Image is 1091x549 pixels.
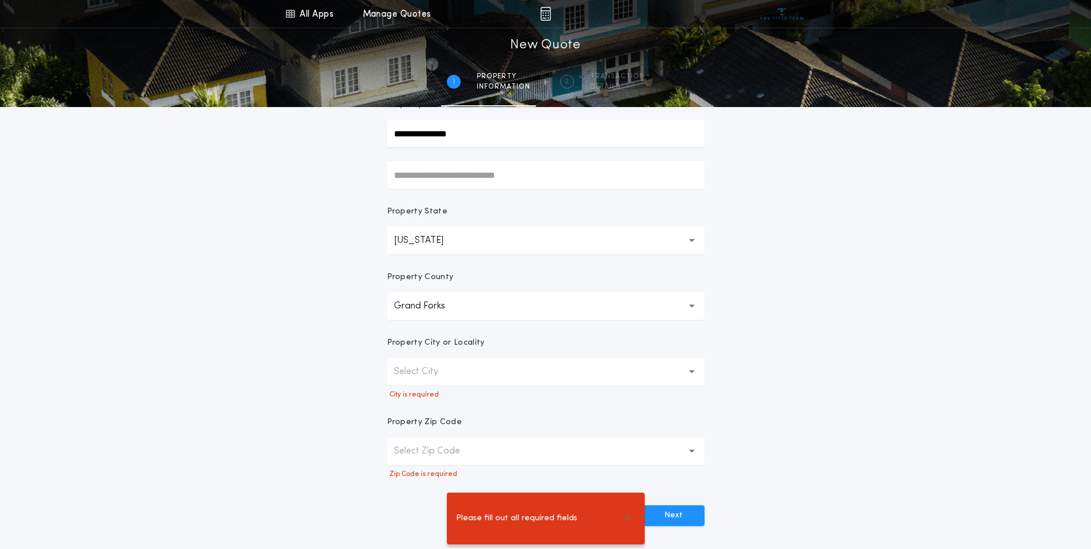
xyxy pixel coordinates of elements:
[456,512,577,525] span: Please fill out all required fields
[453,77,455,86] h2: 1
[387,337,485,349] p: Property City or Locality
[394,299,464,313] p: Grand Forks
[565,77,569,86] h2: 2
[394,234,462,247] p: [US_STATE]
[387,470,705,479] p: Zip Code is required
[590,82,645,91] span: details
[590,72,645,81] span: Transaction
[510,36,580,55] h1: New Quote
[387,390,705,399] p: City is required
[477,82,530,91] span: information
[760,8,803,20] img: vs-icon
[394,444,478,458] p: Select Zip Code
[477,72,530,81] span: Property
[387,292,705,320] button: Grand Forks
[387,417,462,428] p: Property Zip Code
[387,272,454,283] p: Property County
[387,227,705,254] button: [US_STATE]
[387,358,705,386] button: Select City
[394,365,457,379] p: Select City
[387,206,447,218] p: Property State
[387,437,705,465] button: Select Zip Code
[540,7,551,21] img: img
